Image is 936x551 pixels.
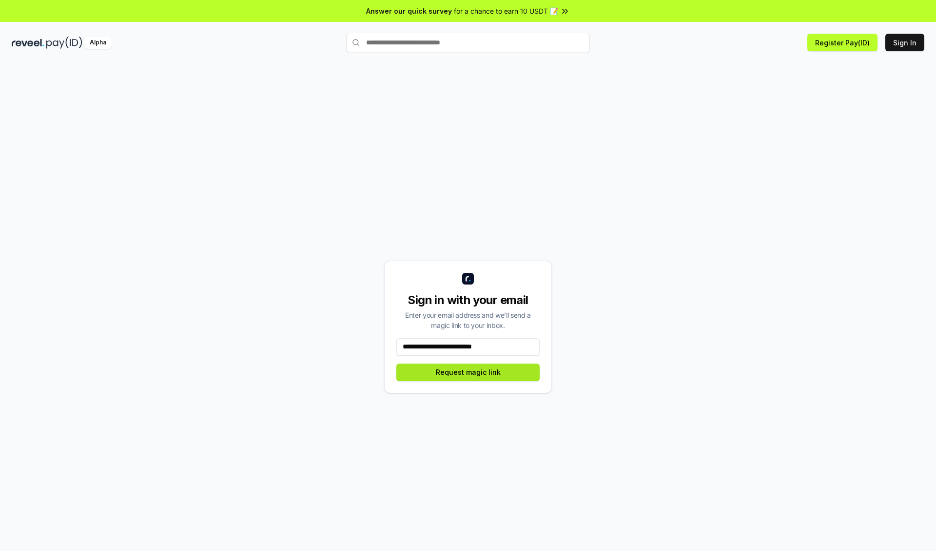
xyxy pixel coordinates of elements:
button: Sign In [885,34,924,51]
span: for a chance to earn 10 USDT 📝 [454,6,558,16]
div: Sign in with your email [396,292,540,308]
div: Alpha [84,37,112,49]
img: reveel_dark [12,37,44,49]
div: Enter your email address and we’ll send a magic link to your inbox. [396,310,540,330]
img: logo_small [462,273,474,285]
img: pay_id [46,37,82,49]
button: Register Pay(ID) [807,34,877,51]
span: Answer our quick survey [366,6,452,16]
button: Request magic link [396,364,540,381]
